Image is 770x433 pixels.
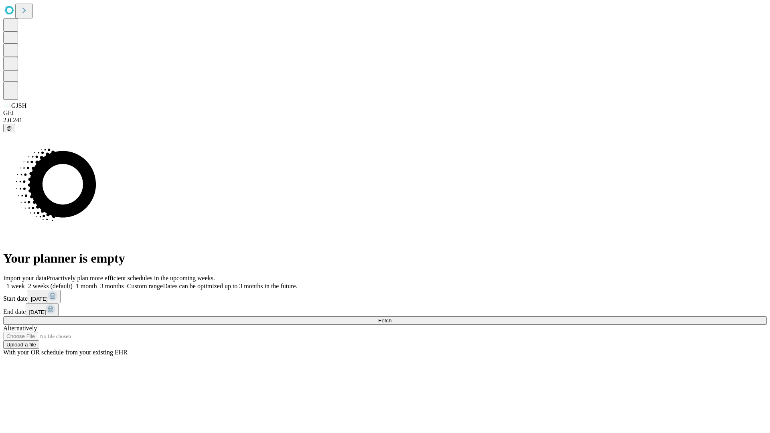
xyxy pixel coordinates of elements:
span: Proactively plan more efficient schedules in the upcoming weeks. [47,275,215,281]
button: [DATE] [28,290,61,303]
button: @ [3,124,15,132]
span: Import your data [3,275,47,281]
div: End date [3,303,767,316]
div: GEI [3,109,767,117]
button: Fetch [3,316,767,325]
span: GJSH [11,102,26,109]
span: Dates can be optimized up to 3 months in the future. [163,283,297,289]
span: @ [6,125,12,131]
span: Alternatively [3,325,37,332]
button: [DATE] [26,303,59,316]
span: 2 weeks (default) [28,283,73,289]
span: [DATE] [31,296,48,302]
span: 1 week [6,283,25,289]
button: Upload a file [3,340,39,349]
h1: Your planner is empty [3,251,767,266]
span: Fetch [378,318,391,324]
span: 3 months [100,283,124,289]
span: With your OR schedule from your existing EHR [3,349,128,356]
span: [DATE] [29,309,46,315]
div: Start date [3,290,767,303]
span: 1 month [76,283,97,289]
span: Custom range [127,283,163,289]
div: 2.0.241 [3,117,767,124]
